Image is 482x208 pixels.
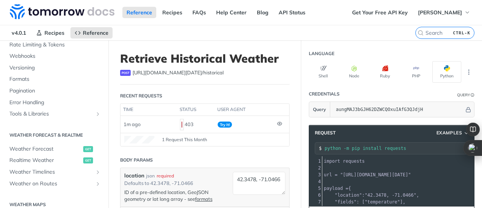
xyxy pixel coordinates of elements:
span: [PERSON_NAME] [418,9,462,16]
svg: Search [418,30,424,36]
span: 1 Request This Month [162,136,207,143]
div: Body Params [120,157,153,163]
span: Reference [83,29,108,36]
a: FAQs [188,7,210,18]
a: Realtime Weatherget [6,155,103,166]
div: Query [457,92,470,98]
span: get [83,146,93,152]
span: Try It! [218,122,232,128]
a: Get Your Free API Key [348,7,412,18]
th: status [177,104,215,116]
div: 1 [309,158,322,165]
div: 7 [309,199,322,205]
span: Formats [9,75,101,83]
button: [PERSON_NAME] [414,7,474,18]
button: Python [432,61,461,83]
span: Weather Timelines [9,168,93,176]
a: Weather Forecastget [6,143,103,155]
span: = [335,172,337,177]
label: location [124,172,144,180]
span: v4.0.1 [8,27,30,39]
a: Webhooks [6,51,103,62]
span: https://api.tomorrow.io/v4/historical [133,69,224,77]
a: Pagination [6,85,103,97]
button: Show subpages for Weather on Routes [95,181,101,187]
div: 4 [309,178,322,185]
span: post [120,70,131,76]
span: get [83,157,93,163]
a: API Status [275,7,310,18]
span: import [324,159,340,164]
span: Weather on Routes [9,180,93,188]
button: Examples [434,129,472,137]
a: formats [195,196,212,202]
span: requests [343,159,365,164]
span: url [324,172,332,177]
div: Language [309,50,334,57]
a: Reference [70,27,113,39]
a: Recipes [32,27,69,39]
div: Defaults to 42.3478, -71.0466 [124,180,193,187]
span: Tools & Libraries [9,110,93,118]
div: Recent Requests [120,92,162,99]
div: required [157,173,174,179]
span: Versioning [9,64,101,72]
canvas: Line Graph [124,136,154,143]
button: PHP [401,61,430,83]
div: 403 [180,118,212,131]
button: Ruby [371,61,400,83]
span: Webhooks [9,52,101,60]
button: Query [309,102,330,117]
span: : , [324,193,419,198]
button: Show subpages for Weather Timelines [95,169,101,175]
a: Rate Limiting & Tokens [6,39,103,51]
span: payload [324,186,343,191]
a: Blog [253,7,273,18]
span: Recipes [44,29,64,36]
button: Hide [464,106,472,113]
div: json [146,173,155,179]
a: Weather TimelinesShow subpages for Weather Timelines [6,166,103,178]
kbd: CTRL-K [451,29,472,37]
button: Node [340,61,369,83]
a: Reference [122,7,156,18]
span: "location" [335,193,362,198]
span: Rate Limiting & Tokens [9,41,101,49]
span: "temperature" [365,199,400,205]
span: "42.3478, -71.0466" [365,193,416,198]
span: 1m ago [124,121,140,127]
img: Tomorrow.io Weather API Docs [10,4,114,19]
span: Query [313,106,326,113]
span: Pagination [9,87,101,95]
a: Recipes [158,7,186,18]
button: More Languages [463,66,474,78]
div: 5 [309,185,322,192]
span: Examples [436,129,462,136]
span: "[URL][DOMAIN_NAME][DATE]" [340,172,411,177]
th: user agent [215,104,274,116]
span: : [ ], [324,199,406,205]
textarea: 42.3478, -71.0466 [233,172,285,195]
a: Formats [6,74,103,85]
span: Weather Forecast [9,145,81,153]
h2: Weather Maps [6,201,103,208]
div: 6 [309,192,322,199]
span: Error Handling [9,99,101,106]
i: Information [471,93,474,97]
button: Show subpages for Tools & Libraries [95,111,101,117]
a: Help Center [212,7,251,18]
span: Request [311,129,336,136]
h2: Weather Forecast & realtime [6,132,103,139]
input: Request instructions [325,146,468,151]
a: Error Handling [6,97,103,108]
span: { [324,186,351,191]
h1: Retrieve Historical Weather [120,52,290,65]
svg: More ellipsis [465,69,472,75]
p: ID of a pre-defined location, GeoJSON geometry or lat long array - see [124,189,229,202]
div: Credentials [309,91,340,97]
span: "fields" [335,199,357,205]
div: 3 [309,171,322,178]
span: Realtime Weather [9,157,81,164]
a: Tools & LibrariesShow subpages for Tools & Libraries [6,108,103,120]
